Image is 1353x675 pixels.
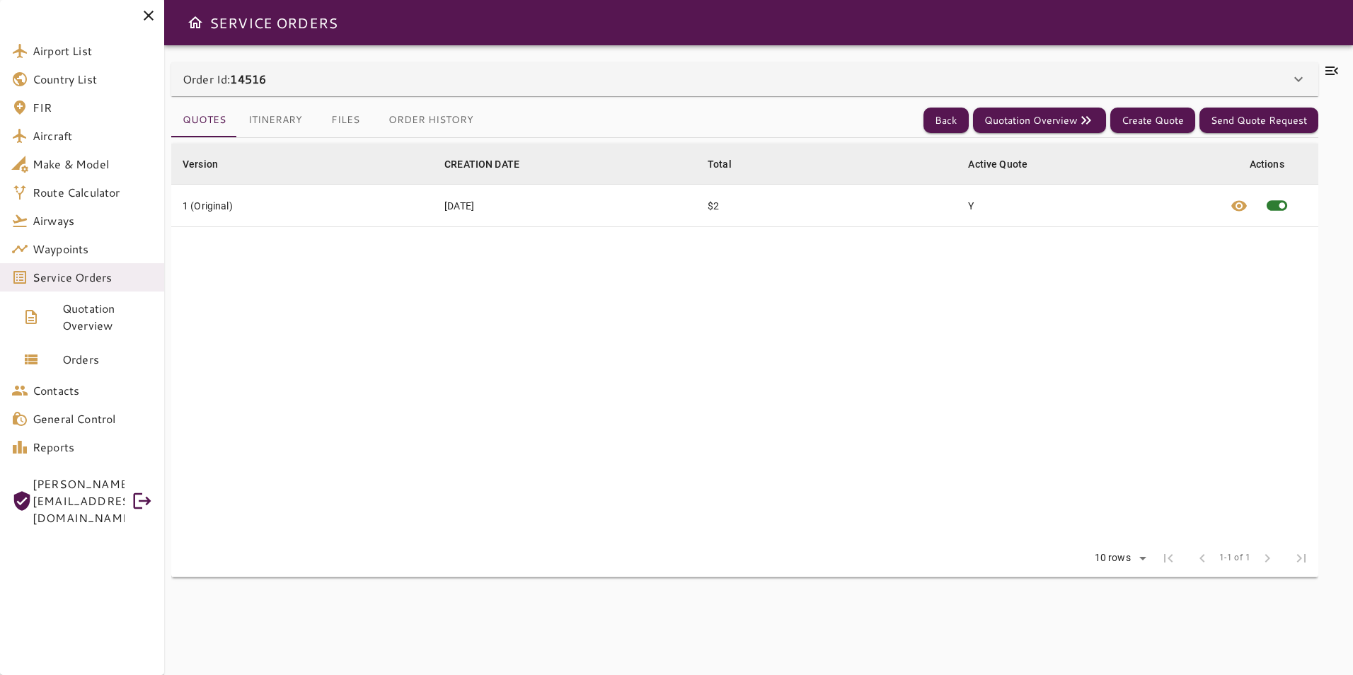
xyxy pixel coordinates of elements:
span: Airport List [33,42,153,59]
span: Airways [33,212,153,229]
button: Back [923,108,969,134]
div: 10 rows [1091,552,1134,564]
span: Make & Model [33,156,153,173]
span: Aircraft [33,127,153,144]
span: Service Orders [33,269,153,286]
button: Quotation Overview [973,108,1106,134]
div: Order Id:14516 [171,62,1318,96]
td: Y [957,185,1218,227]
td: 1 (Original) [171,185,433,227]
span: Last Page [1284,541,1318,575]
button: Send Quote Request [1199,108,1318,134]
b: 14516 [230,71,266,87]
div: Active Quote [968,156,1027,173]
span: Previous Page [1185,541,1219,575]
td: $2 [696,185,957,227]
button: Quotes [171,103,237,137]
div: basic tabs example [171,103,485,137]
span: Total [708,156,750,173]
td: [DATE] [433,185,696,227]
span: 1-1 of 1 [1219,551,1250,565]
span: Quotation Overview [62,300,153,334]
span: FIR [33,99,153,116]
button: Files [313,103,377,137]
span: Active Quote [968,156,1046,173]
span: visibility [1231,197,1248,214]
div: CREATION DATE [444,156,519,173]
button: Create Quote [1110,108,1195,134]
button: View quote details [1222,185,1256,226]
span: General Control [33,410,153,427]
span: Contacts [33,382,153,399]
span: Country List [33,71,153,88]
div: 10 rows [1086,548,1151,569]
span: Reports [33,439,153,456]
p: Order Id: [183,71,266,88]
button: Order History [377,103,485,137]
span: Route Calculator [33,184,153,201]
button: Open drawer [181,8,209,37]
span: [PERSON_NAME][EMAIL_ADDRESS][DOMAIN_NAME] [33,475,125,526]
h6: SERVICE ORDERS [209,11,338,34]
span: Orders [62,351,153,368]
div: Version [183,156,218,173]
span: First Page [1151,541,1185,575]
div: Total [708,156,732,173]
span: CREATION DATE [444,156,538,173]
span: Waypoints [33,241,153,258]
button: Itinerary [237,103,313,137]
span: Version [183,156,236,173]
span: This quote is already active [1256,185,1298,226]
span: Next Page [1250,541,1284,575]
